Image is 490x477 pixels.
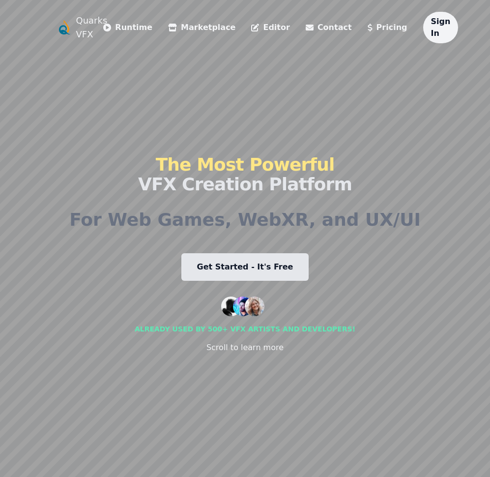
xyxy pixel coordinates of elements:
h2: For Web Games, WebXR, and UX/UI [69,210,421,230]
img: customer 3 [245,297,264,316]
div: Scroll to learn more [206,342,284,354]
img: customer 1 [221,297,241,316]
a: Quarks VFX [76,14,108,41]
a: Sign In [431,17,451,38]
a: Runtime [103,22,152,33]
a: Marketplace [168,22,235,33]
a: Get Started - It's Free [181,253,309,281]
h1: VFX Creation Platform [138,155,352,194]
span: The Most Powerful [156,154,335,175]
a: Editor [251,22,289,33]
div: Already used by 500+ vfx artists and developers! [135,324,355,334]
a: Pricing [368,22,407,33]
a: Contact [306,22,352,33]
img: customer 2 [233,297,253,316]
